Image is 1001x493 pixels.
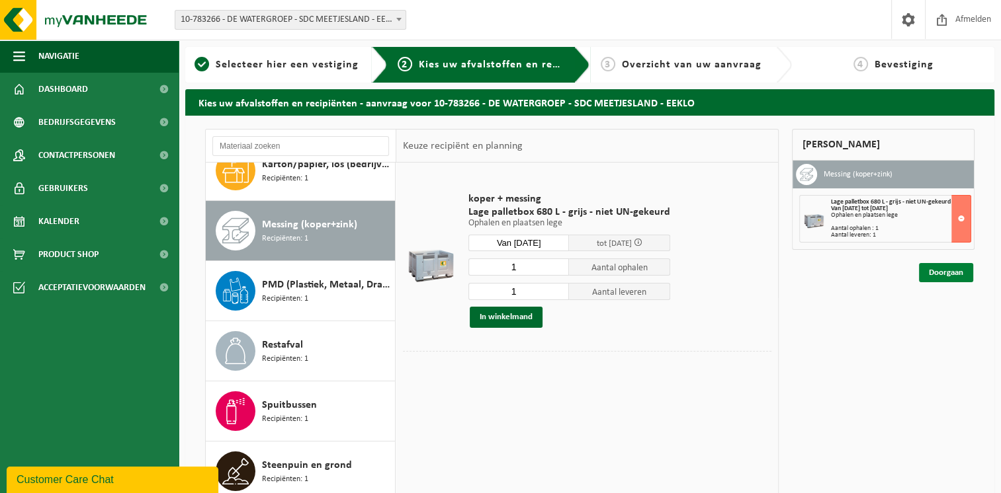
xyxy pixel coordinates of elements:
[38,40,79,73] span: Navigatie
[622,59,762,70] span: Overzicht van uw aanvraag
[38,172,88,205] span: Gebruikers
[419,59,601,70] span: Kies uw afvalstoffen en recipiënten
[262,157,392,172] span: Karton/papier, los (bedrijven)
[569,283,670,300] span: Aantal leveren
[262,233,308,245] span: Recipiënten: 1
[262,217,357,233] span: Messing (koper+zink)
[831,205,888,212] strong: Van [DATE] tot [DATE]
[206,381,396,441] button: Spuitbussen Recipiënten: 1
[206,261,396,321] button: PMD (Plastiek, Metaal, Drankkartons) (bedrijven) Recipiënten: 1
[468,235,570,251] input: Selecteer datum
[38,139,115,172] span: Contactpersonen
[569,258,670,276] span: Aantal ophalen
[38,238,99,271] span: Product Shop
[7,464,221,493] iframe: chat widget
[875,59,934,70] span: Bevestiging
[38,205,79,238] span: Kalender
[38,271,146,304] span: Acceptatievoorwaarden
[192,57,361,73] a: 1Selecteer hier een vestiging
[262,413,308,426] span: Recipiënten: 1
[38,73,88,106] span: Dashboard
[206,201,396,261] button: Messing (koper+zink) Recipiënten: 1
[831,225,971,232] div: Aantal ophalen : 1
[262,172,308,185] span: Recipiënten: 1
[468,219,670,228] p: Ophalen en plaatsen lege
[601,57,615,71] span: 3
[398,57,412,71] span: 2
[262,337,303,353] span: Restafval
[262,293,308,305] span: Recipiënten: 1
[195,57,209,71] span: 1
[206,141,396,201] button: Karton/papier, los (bedrijven) Recipiënten: 1
[853,57,868,71] span: 4
[468,206,670,219] span: Lage palletbox 680 L - grijs - niet UN-gekeurd
[212,136,389,156] input: Materiaal zoeken
[396,130,529,163] div: Keuze recipiënt en planning
[185,89,994,115] h2: Kies uw afvalstoffen en recipiënten - aanvraag voor 10-783266 - DE WATERGROEP - SDC MEETJESLAND -...
[175,10,406,30] span: 10-783266 - DE WATERGROEP - SDC MEETJESLAND - EEKLO
[919,263,973,282] a: Doorgaan
[206,321,396,381] button: Restafval Recipiënten: 1
[597,239,632,248] span: tot [DATE]
[175,11,406,29] span: 10-783266 - DE WATERGROEP - SDC MEETJESLAND - EEKLO
[824,164,892,185] h3: Messing (koper+zink)
[262,397,317,413] span: Spuitbussen
[468,192,670,206] span: koper + messing
[792,129,975,161] div: [PERSON_NAME]
[262,353,308,365] span: Recipiënten: 1
[470,307,543,328] button: In winkelmand
[262,277,392,293] span: PMD (Plastiek, Metaal, Drankkartons) (bedrijven)
[38,106,116,139] span: Bedrijfsgegevens
[831,232,971,239] div: Aantal leveren: 1
[262,473,308,486] span: Recipiënten: 1
[831,212,971,219] div: Ophalen en plaatsen lege
[216,59,359,70] span: Selecteer hier een vestiging
[831,198,951,206] span: Lage palletbox 680 L - grijs - niet UN-gekeurd
[262,457,352,473] span: Steenpuin en grond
